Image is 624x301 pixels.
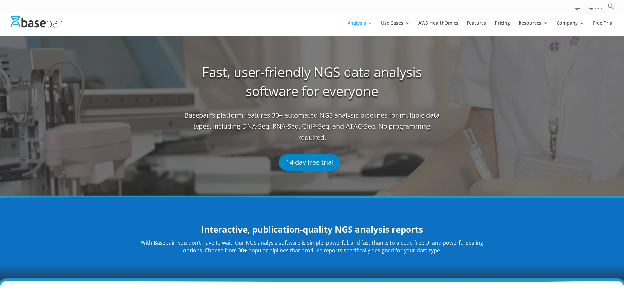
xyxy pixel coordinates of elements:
a: Login [571,6,582,13]
a: Company [557,21,584,36]
a: Free Trial [593,21,614,36]
a: AWS HealthOmics [418,21,458,36]
span: Basepair’s platform features 30+ automated NGS analysis pipelines for multiple data types, includ... [184,110,440,148]
a: Sign up [588,6,602,13]
a: Features [467,21,486,36]
svg: Search [608,3,614,9]
a: Use Cases [381,21,410,36]
img: Basepair [11,16,63,30]
a: Search Icon Link [608,3,614,13]
strong: Interactive, publication-quality NGS analysis reports [201,223,423,235]
a: Analysis [348,21,372,36]
a: 14-day free trial [279,154,340,171]
p: With Basepair, you don’t have to wait. Our NGS analysis software is simple, powerful, and fast th... [135,239,489,255]
a: Pricing [495,21,510,36]
a: Resources [519,21,548,36]
h1: Fast, user-friendly NGS data analysis software for everyone [184,63,440,110]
